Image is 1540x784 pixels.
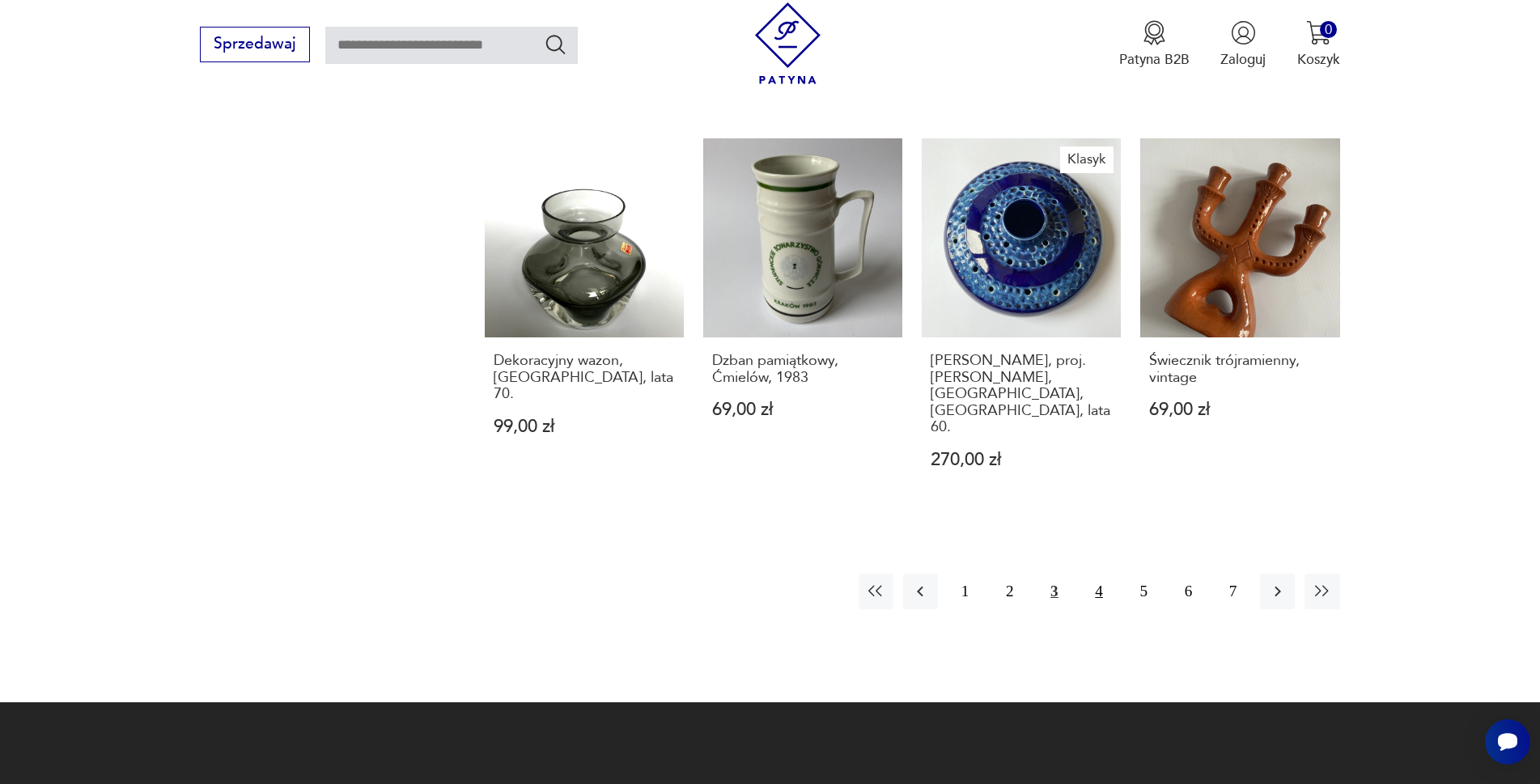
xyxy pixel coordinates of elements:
[1140,138,1339,506] a: Świecznik trójramienny, vintageŚwiecznik trójramienny, vintage69,00 zł
[992,574,1027,608] button: 2
[494,418,676,435] p: 99,00 zł
[712,401,894,418] p: 69,00 zł
[485,138,684,506] a: Dekoracyjny wazon, Niemcy, lata 70.Dekoracyjny wazon, [GEOGRAPHIC_DATA], lata 70.99,00 zł
[1306,20,1331,45] img: Ikona koszyka
[1082,574,1117,608] button: 4
[703,138,902,506] a: Dzban pamiątkowy, Ćmielów, 1983Dzban pamiątkowy, Ćmielów, 198369,00 zł
[922,138,1121,506] a: KlasykWazon ikebana, proj. J. Sowiński, Włocławek, Polska, lata 60.[PERSON_NAME], proj. [PERSON_N...
[1171,574,1206,608] button: 6
[1037,574,1071,608] button: 3
[1297,50,1340,69] p: Koszyk
[1119,50,1190,69] p: Patyna B2B
[1119,20,1190,69] a: Ikona medaluPatyna B2B
[1297,20,1340,69] button: 0Koszyk
[931,451,1113,468] p: 270,00 zł
[1231,20,1256,45] img: Ikonka użytkownika
[200,27,309,62] button: Sprzedawaj
[200,39,309,52] a: Sprzedawaj
[1126,574,1161,608] button: 5
[1149,401,1331,418] p: 69,00 zł
[931,353,1113,435] h3: [PERSON_NAME], proj. [PERSON_NAME], [GEOGRAPHIC_DATA], [GEOGRAPHIC_DATA], lata 60.
[544,32,567,56] button: Szukaj
[948,574,982,608] button: 1
[712,353,894,386] h3: Dzban pamiątkowy, Ćmielów, 1983
[1119,20,1190,69] button: Patyna B2B
[747,2,829,84] img: Patyna - sklep z meblami i dekoracjami vintage
[1485,719,1530,765] iframe: Smartsupp widget button
[1320,21,1337,38] div: 0
[494,353,676,402] h3: Dekoracyjny wazon, [GEOGRAPHIC_DATA], lata 70.
[1149,353,1331,386] h3: Świecznik trójramienny, vintage
[1142,20,1167,45] img: Ikona medalu
[1220,50,1266,69] p: Zaloguj
[1220,20,1266,69] button: Zaloguj
[1215,574,1250,608] button: 7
